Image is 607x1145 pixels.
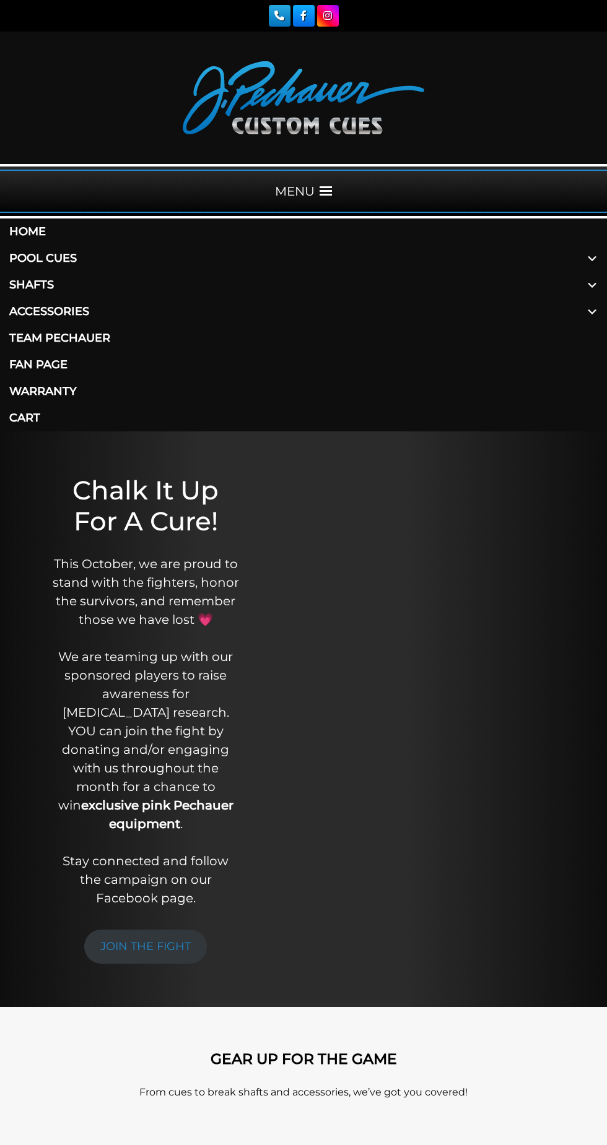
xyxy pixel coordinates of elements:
img: Pechauer Custom Cues [183,61,424,134]
p: From cues to break shafts and accessories, we’ve got you covered! [9,1085,598,1100]
strong: GEAR UP FOR THE GAME [211,1050,397,1068]
h1: Chalk It Up For A Cure! [52,475,240,537]
p: This October, we are proud to stand with the fighters, honor the survivors, and remember those we... [52,555,240,907]
a: JOIN THE FIGHT [84,930,207,964]
strong: exclusive pink Pechauer equipment [81,798,234,831]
